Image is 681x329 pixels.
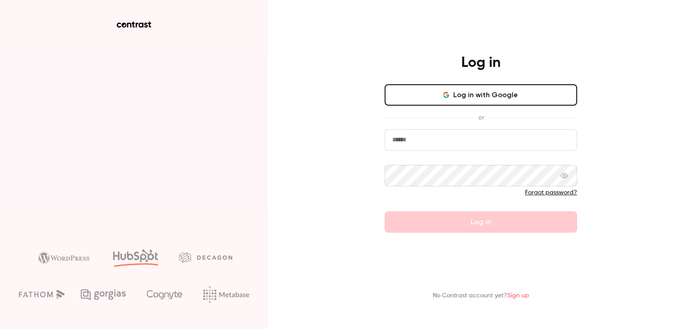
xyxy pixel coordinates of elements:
[525,189,577,196] a: Forgot password?
[179,252,232,262] img: decagon
[507,292,529,299] a: Sign up
[461,54,500,72] h4: Log in
[474,113,488,122] span: or
[433,291,529,300] p: No Contrast account yet?
[385,84,577,106] button: Log in with Google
